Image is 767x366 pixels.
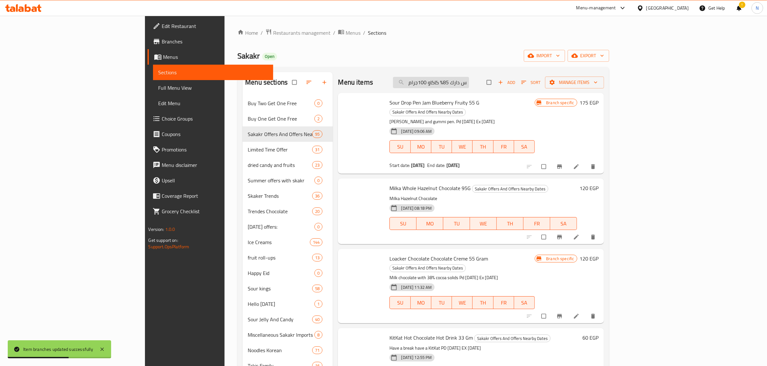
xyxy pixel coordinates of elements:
button: Manage items [545,77,604,88]
h2: Menu items [338,78,373,87]
span: [DATE] 09:06 AM [398,128,434,134]
div: Noodles Korean [248,346,312,354]
button: WE [470,217,497,230]
div: Hello [DATE]1 [243,296,333,312]
span: Sakakr Offers And Offers Nearby Dates [475,335,550,342]
button: TH [473,296,493,309]
div: Ice Creams [248,238,310,246]
div: dried candy and fruits [248,161,312,169]
span: Branch specific [543,100,577,106]
span: Sakakr Offers And Offers Nearby Dates [390,108,465,116]
span: 0 [315,270,322,276]
div: Limited Time Offer31 [243,142,333,157]
span: TU [434,298,449,307]
div: items [314,331,322,339]
span: Skaker Trends [248,192,312,200]
a: Menus [338,29,360,37]
button: TU [431,140,452,153]
div: items [312,285,322,292]
span: TU [446,219,467,228]
div: items [314,115,322,123]
div: Sakakr Offers And Offers Nearby Dates [389,108,466,116]
span: Select to update [538,231,551,243]
b: [DATE] [411,161,425,169]
span: Hello [DATE] [248,300,314,308]
a: Menus [148,49,273,65]
div: Sour kings [248,285,312,292]
button: FR [523,217,550,230]
span: Choice Groups [162,115,268,123]
span: TH [475,298,491,307]
div: items [314,177,322,184]
button: TU [443,217,470,230]
a: Full Menu View [153,80,273,96]
span: N [756,5,759,12]
span: Sections [368,29,386,37]
span: 20 [312,208,322,215]
span: Coverage Report [162,192,268,200]
div: items [312,207,322,215]
span: Select all sections [288,76,302,88]
span: Menu disclaimer [162,161,268,169]
h6: 120 EGP [580,254,599,263]
button: MO [411,140,431,153]
span: MO [413,142,429,151]
button: WE [452,140,473,153]
button: Branch-specific-item [552,230,568,244]
span: Buy One Get One Free [248,115,314,123]
span: TH [475,142,491,151]
span: SU [392,298,408,307]
span: Loacker Chocolate Chocolate Creme 55 Gram [389,254,488,263]
span: Sort items [517,78,545,87]
span: 144 [310,239,322,245]
span: 8 [315,332,322,338]
div: Sakakr Offers And Offers Nearby Dates95 [243,126,333,142]
div: [DATE] offers:0 [243,219,333,234]
span: 95 [312,131,322,137]
a: Upsell [148,173,273,188]
span: 0 [315,100,322,106]
span: Sort [521,79,541,86]
button: SU [389,140,410,153]
span: 36 [312,193,322,199]
p: Milk chocolate with 38% cocoa solids Pd [DATE] Ex [DATE] [389,274,535,282]
span: Miscellaneous Sakakr Imports [248,331,314,339]
div: items [312,130,322,138]
div: Miscellaneous Sakakr Imports8 [243,327,333,343]
span: 2 [315,116,322,122]
div: Sakakr Offers And Offers Nearby Dates [248,130,312,138]
span: Buy Two Get One Free [248,99,314,107]
button: delete [586,160,601,174]
span: FR [496,142,512,151]
span: Summer offers with skakr [248,177,314,184]
span: Restaurants management [273,29,331,37]
button: SU [389,296,410,309]
button: FR [494,140,514,153]
button: import [524,50,565,62]
div: Item branches updated successfully [23,346,93,353]
b: [DATE] [446,161,460,169]
span: 1.0.0 [165,225,175,233]
span: Edit Menu [158,99,268,107]
span: Happy Eid [248,269,314,277]
div: Menu-management [576,4,616,12]
span: Sort sections [302,75,317,89]
div: Sakakr Offers And Offers Nearby Dates [389,264,466,272]
a: Grocery Checklist [148,204,273,219]
span: MO [419,219,441,228]
span: Sour Jelly And Candy [248,316,312,323]
span: Get support on: [148,236,178,244]
span: Select to update [538,310,551,322]
span: Edit Restaurant [162,22,268,30]
div: Skaker Trends36 [243,188,333,204]
span: Branches [162,38,268,45]
span: Start date: [389,161,410,169]
span: Menus [346,29,360,37]
button: MO [411,296,431,309]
